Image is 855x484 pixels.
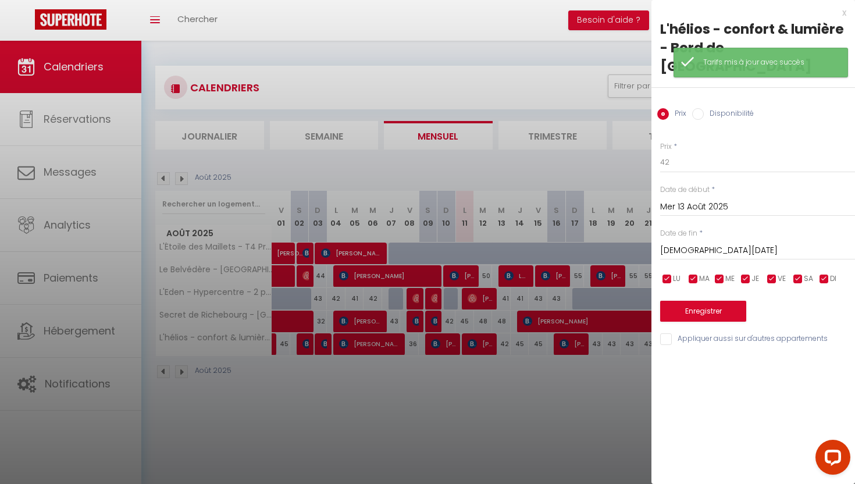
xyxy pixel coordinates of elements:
[830,273,836,284] span: DI
[725,273,735,284] span: ME
[660,228,697,239] label: Date de fin
[660,301,746,322] button: Enregistrer
[660,141,672,152] label: Prix
[703,57,836,68] div: Tarifs mis à jour avec succès
[699,273,710,284] span: MA
[660,184,710,195] label: Date de début
[669,108,686,121] label: Prix
[804,273,813,284] span: SA
[673,273,681,284] span: LU
[704,108,754,121] label: Disponibilité
[778,273,786,284] span: VE
[651,6,846,20] div: x
[806,435,855,484] iframe: LiveChat chat widget
[660,20,846,76] div: L'hélios - confort & lumière - Bord de [GEOGRAPHIC_DATA]
[751,273,759,284] span: JE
